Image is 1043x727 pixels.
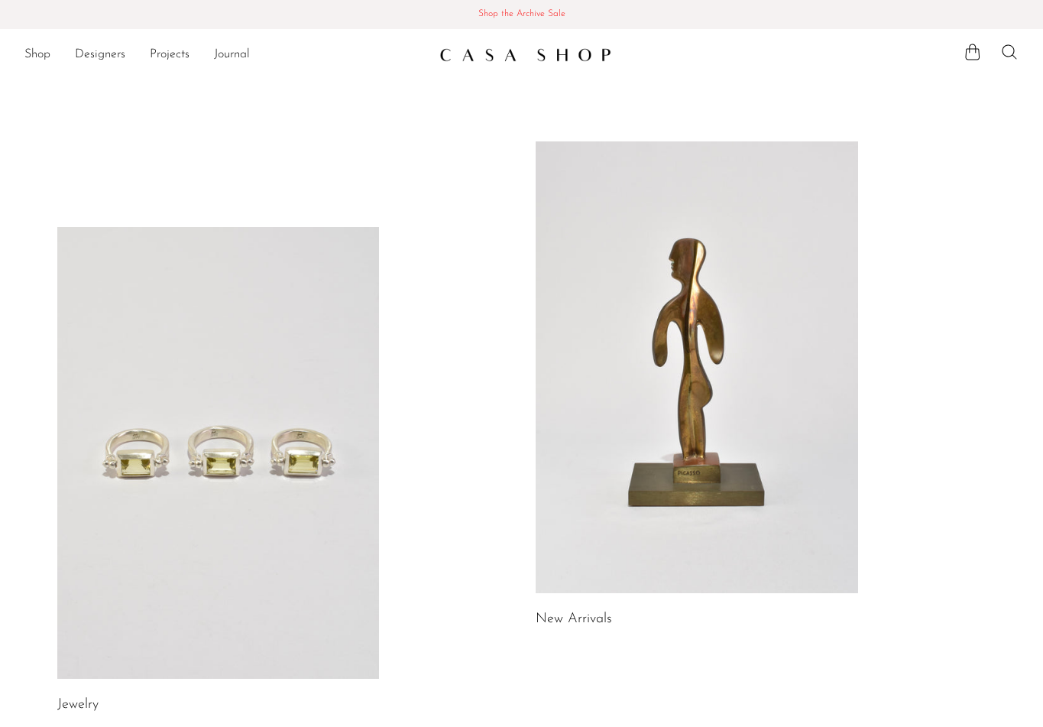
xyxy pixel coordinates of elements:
[24,45,50,65] a: Shop
[75,45,125,65] a: Designers
[12,6,1031,23] span: Shop the Archive Sale
[536,612,612,626] a: New Arrivals
[214,45,250,65] a: Journal
[24,42,427,68] nav: Desktop navigation
[24,42,427,68] ul: NEW HEADER MENU
[150,45,189,65] a: Projects
[57,698,99,712] a: Jewelry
